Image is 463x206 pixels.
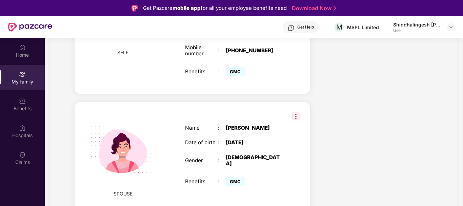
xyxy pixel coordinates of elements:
[19,151,26,158] img: svg+xml;base64,PHN2ZyBpZD0iQ2xhaW0iIHhtbG5zPSJodHRwOi8vd3d3LnczLm9yZy8yMDAwL3N2ZyIgd2lkdGg9IjIwIi...
[347,24,379,31] div: MSPL Limited
[132,5,138,12] img: Logo
[292,112,300,120] img: svg+xml;base64,PHN2ZyB3aWR0aD0iMzIiIGhlaWdodD0iMzIiIHZpZXdCb3g9IjAgMCAzMiAzMiIgZmlsbD0ibm9uZSIgeG...
[8,23,52,32] img: New Pazcare Logo
[185,125,218,131] div: Name
[185,44,218,57] div: Mobile number
[117,49,128,56] span: SELF
[226,48,283,54] div: [PHONE_NUMBER]
[185,139,218,146] div: Date of birth
[226,125,283,131] div: [PERSON_NAME]
[218,125,226,131] div: :
[19,44,26,51] img: svg+xml;base64,PHN2ZyBpZD0iSG9tZSIgeG1sbnM9Imh0dHA6Ly93d3cudzMub3JnLzIwMDAvc3ZnIiB3aWR0aD0iMjAiIG...
[218,48,226,54] div: :
[19,125,26,131] img: svg+xml;base64,PHN2ZyBpZD0iSG9zcGl0YWxzIiB4bWxucz0iaHR0cDovL3d3dy53My5vcmcvMjAwMC9zdmciIHdpZHRoPS...
[19,98,26,105] img: svg+xml;base64,PHN2ZyBpZD0iQmVuZWZpdHMiIHhtbG5zPSJodHRwOi8vd3d3LnczLm9yZy8yMDAwL3N2ZyIgd2lkdGg9Ij...
[185,157,218,164] div: Gender
[297,24,314,30] div: Get Help
[393,28,441,33] div: User
[292,5,334,12] a: Download Now
[82,109,163,190] img: svg+xml;base64,PHN2ZyB4bWxucz0iaHR0cDovL3d3dy53My5vcmcvMjAwMC9zdmciIHdpZHRoPSIyMjQiIGhlaWdodD0iMT...
[226,177,245,186] span: GMC
[218,157,226,164] div: :
[448,24,454,30] img: svg+xml;base64,PHN2ZyBpZD0iRHJvcGRvd24tMzJ4MzIiIHhtbG5zPSJodHRwOi8vd3d3LnczLm9yZy8yMDAwL3N2ZyIgd2...
[334,5,336,12] img: Stroke
[218,139,226,146] div: :
[114,190,133,198] span: SPOUSE
[226,154,283,167] div: [DEMOGRAPHIC_DATA]
[218,179,226,185] div: :
[226,139,283,146] div: [DATE]
[218,69,226,75] div: :
[226,67,245,76] span: GMC
[185,179,218,185] div: Benefits
[393,21,441,28] div: Shiddhalingesh [PERSON_NAME]
[336,23,342,31] span: M
[173,5,201,11] strong: mobile app
[288,24,295,31] img: svg+xml;base64,PHN2ZyBpZD0iSGVscC0zMngzMiIgeG1sbnM9Imh0dHA6Ly93d3cudzMub3JnLzIwMDAvc3ZnIiB3aWR0aD...
[143,4,287,12] div: Get Pazcare for all your employee benefits need
[19,71,26,78] img: svg+xml;base64,PHN2ZyB3aWR0aD0iMjAiIGhlaWdodD0iMjAiIHZpZXdCb3g9IjAgMCAyMCAyMCIgZmlsbD0ibm9uZSIgeG...
[185,69,218,75] div: Benefits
